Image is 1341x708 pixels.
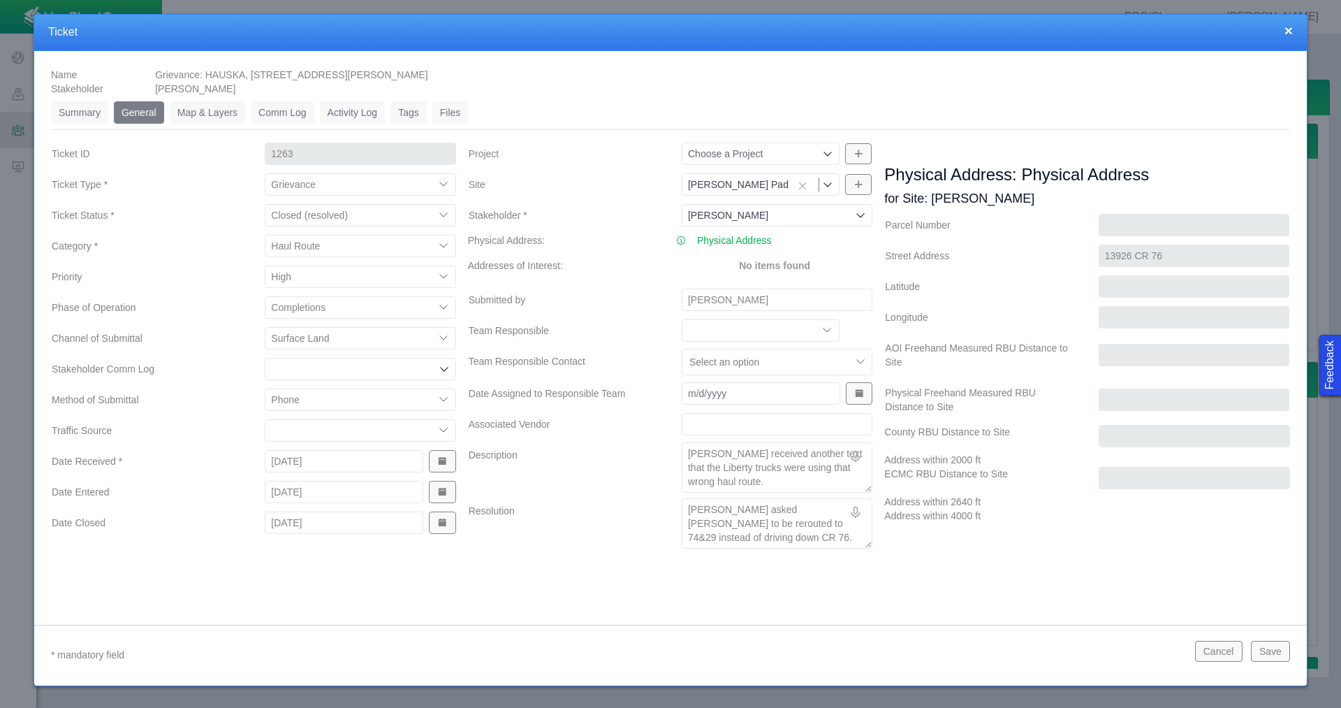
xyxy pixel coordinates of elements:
[874,274,1087,299] label: Latitude
[41,387,254,412] label: Method of Submittal
[51,83,103,94] span: Stakeholder
[468,260,563,271] span: Addresses of Interest:
[884,426,1010,438] span: County RBU Distance to Site
[41,418,254,443] label: Traffic Source
[1251,641,1290,662] button: Save
[682,498,872,549] textarea: [PERSON_NAME] asked [PERSON_NAME] to be rerouted to 74&29 instead of driving down CR 76.
[793,180,812,192] button: Clear selection
[884,468,1008,479] span: ECMC RBU Distance to Site
[320,101,386,124] a: Activity Log
[41,326,254,351] label: Channel of Submittal
[1284,23,1293,38] button: close
[155,83,235,94] span: [PERSON_NAME]
[41,356,254,382] label: Stakeholder Comm Log
[457,172,670,197] label: Site
[41,203,254,228] label: Ticket Status *
[682,382,840,405] input: m/d/yyyy
[265,512,423,534] input: m/d/yyyy
[884,191,1290,207] h4: for Site: [PERSON_NAME]
[265,481,423,503] input: m/d/yyyy
[432,101,469,124] a: Files
[457,141,670,166] label: Project
[41,510,254,535] label: Date Closed
[429,512,455,534] button: Show Date Picker
[846,382,872,405] button: Show Date Picker
[697,233,772,247] a: Physical Address
[739,259,810,273] label: No items found
[41,479,254,505] label: Date Entered
[457,349,670,375] label: Team Responsible Contact
[429,481,455,503] button: Show Date Picker
[884,454,981,465] span: Address within 2000 ft
[251,101,314,124] a: Comm Log
[265,450,423,472] input: m/d/yyyy
[170,101,245,124] a: Map & Layers
[874,212,1087,238] label: Parcel Number
[457,318,670,343] label: Team Responsible
[874,305,1087,330] label: Longitude
[884,496,981,507] span: Address within 2640 ft
[676,233,873,247] li: View more address information Physical Address
[48,25,1293,40] h4: Ticket
[114,101,164,124] a: General
[682,442,872,493] textarea: [PERSON_NAME] received another text that the Liberty trucks were using that wrong haul route.
[41,449,254,474] label: Date Received *
[884,510,981,521] span: Address within 4000 ft
[51,646,1184,664] p: * mandatory field
[874,243,1087,268] label: Street Address
[457,442,670,493] label: Description
[155,69,428,80] span: Grievance: HAUSKA, [STREET_ADDRESS][PERSON_NAME]
[390,101,427,124] a: Tags
[457,203,670,228] label: Stakeholder *
[41,233,254,259] label: Category *
[457,381,670,406] label: Date Assigned to Responsible Team
[41,264,254,289] label: Priority
[468,235,545,246] span: Physical Address:
[51,69,77,80] span: Name
[41,295,254,320] label: Phase of Operation
[457,498,670,549] label: Resolution
[429,450,455,472] button: Show Date Picker
[1195,641,1243,662] button: Cancel
[457,412,670,437] label: Associated Vendor
[51,101,108,124] a: Summary
[874,335,1087,375] label: AOI Freehand Measured RBU Distance to Site
[41,172,254,197] label: Ticket Type *
[676,233,686,247] a: View more address information
[457,287,670,312] label: Submitted by
[874,380,1087,419] label: Physical Freehand Measured RBU Distance to Site
[41,141,254,166] label: Ticket ID
[884,164,1290,185] h3: Physical Address: Physical Address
